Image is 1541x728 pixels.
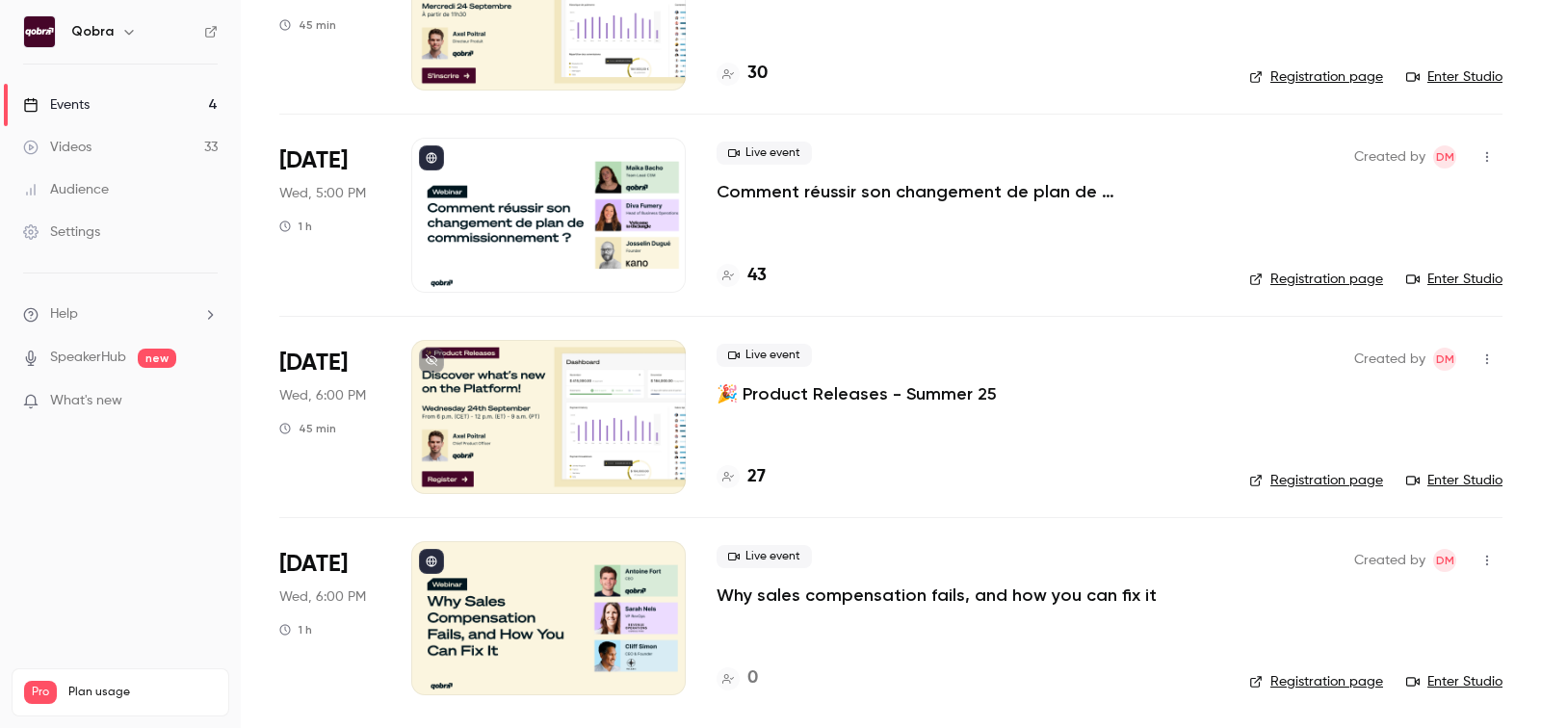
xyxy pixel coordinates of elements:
h4: 27 [747,464,766,490]
h4: 0 [747,665,758,691]
a: 30 [717,61,768,87]
div: 1 h [279,622,312,637]
span: Created by [1354,549,1425,572]
a: 43 [717,263,767,289]
span: Help [50,304,78,325]
span: Pro [24,681,57,704]
span: [DATE] [279,348,348,378]
a: Why sales compensation fails, and how you can fix it [717,584,1157,607]
span: Dylan Manceau [1433,145,1456,169]
div: Settings [23,222,100,242]
span: new [138,349,176,368]
span: Wed, 6:00 PM [279,587,366,607]
span: DM [1436,348,1454,371]
div: Events [23,95,90,115]
span: [DATE] [279,549,348,580]
span: Live event [717,142,812,165]
span: Plan usage [68,685,217,700]
span: Live event [717,344,812,367]
span: Created by [1354,145,1425,169]
a: 0 [717,665,758,691]
span: DM [1436,145,1454,169]
a: SpeakerHub [50,348,126,368]
span: Wed, 6:00 PM [279,386,366,405]
a: Registration page [1249,67,1383,87]
div: Sep 24 Wed, 6:00 PM (Europe/Paris) [279,340,380,494]
div: Sep 24 Wed, 5:00 PM (Europe/Paris) [279,138,380,292]
a: Comment réussir son changement de plan de commissionnement ? [717,180,1218,203]
span: [DATE] [279,145,348,176]
a: 🎉 Product Releases - Summer 25 [717,382,997,405]
div: 45 min [279,421,336,436]
div: 1 h [279,219,312,234]
span: DM [1436,549,1454,572]
span: Dylan Manceau [1433,348,1456,371]
h4: 43 [747,263,767,289]
a: Enter Studio [1406,67,1502,87]
a: Registration page [1249,270,1383,289]
h4: 30 [747,61,768,87]
a: Registration page [1249,672,1383,691]
span: Dylan Manceau [1433,549,1456,572]
span: Wed, 5:00 PM [279,184,366,203]
h6: Qobra [71,22,114,41]
span: Live event [717,545,812,568]
div: 45 min [279,17,336,33]
li: help-dropdown-opener [23,304,218,325]
span: Created by [1354,348,1425,371]
div: Videos [23,138,91,157]
a: Enter Studio [1406,471,1502,490]
div: Audience [23,180,109,199]
span: What's new [50,391,122,411]
a: 27 [717,464,766,490]
a: Enter Studio [1406,270,1502,289]
a: Registration page [1249,471,1383,490]
img: Qobra [24,16,55,47]
a: Enter Studio [1406,672,1502,691]
div: Oct 8 Wed, 6:00 PM (Europe/Paris) [279,541,380,695]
